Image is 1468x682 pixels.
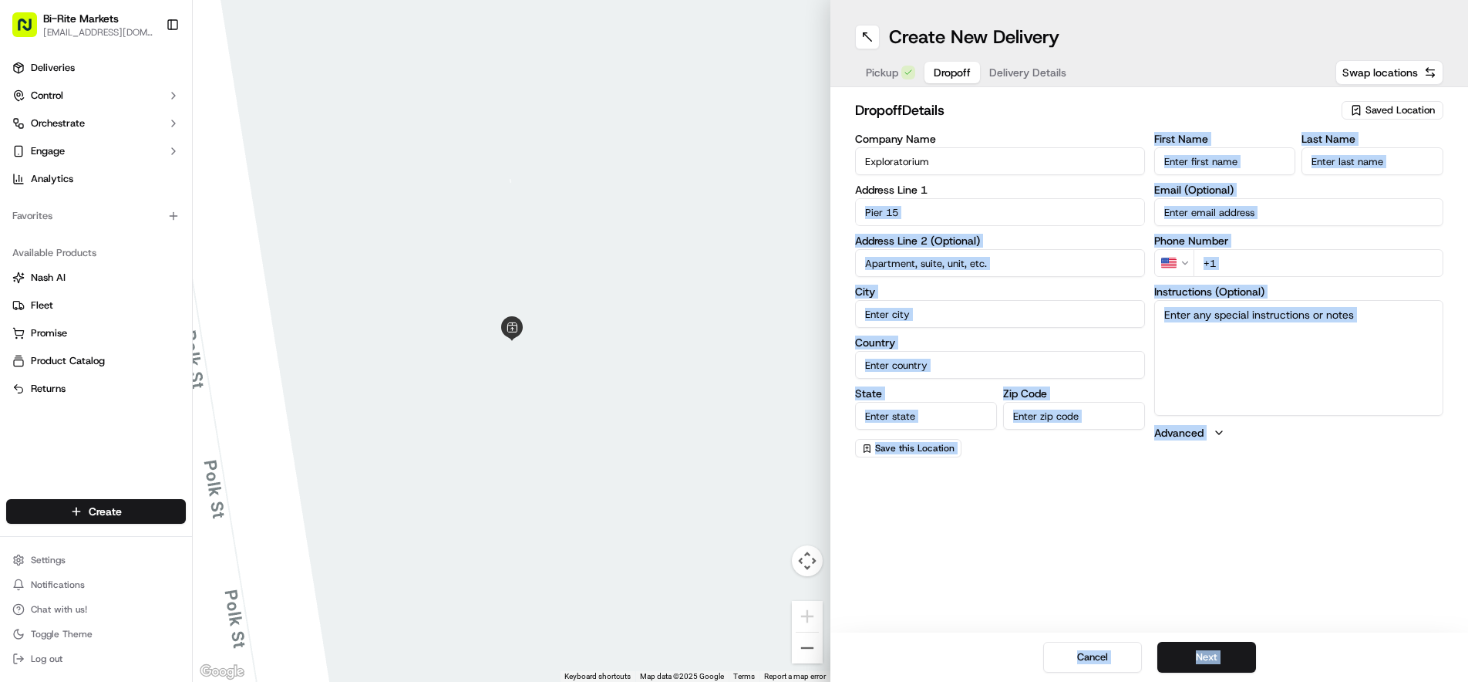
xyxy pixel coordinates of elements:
button: Notifications [6,574,186,596]
button: Advanced [1154,425,1444,441]
input: Enter address [855,198,1145,226]
input: Enter company name [855,147,1145,175]
span: Control [31,89,63,103]
span: Orchestrate [31,116,85,130]
button: Bi-Rite Markets [43,11,119,26]
a: Product Catalog [12,354,180,368]
div: Past conversations [15,201,103,213]
div: Favorites [6,204,186,228]
button: Engage [6,139,186,164]
span: Toggle Theme [31,628,93,640]
button: Fleet [6,293,186,318]
span: Notifications [31,579,85,591]
button: Zoom out [792,633,823,663]
a: Terms (opens in new tab) [733,672,755,680]
a: Promise [12,326,180,340]
span: Settings [31,554,66,566]
span: Engage [31,144,65,158]
label: Zip Code [1003,388,1145,399]
a: 📗Knowledge Base [9,297,124,325]
span: Save this Location [875,442,955,454]
button: Toggle Theme [6,623,186,645]
a: Returns [12,382,180,396]
span: Swap locations [1342,65,1418,80]
button: Swap locations [1335,60,1443,85]
input: Enter state [855,402,997,430]
span: Pylon [153,341,187,353]
img: Google [197,662,247,682]
input: Enter country [855,351,1145,379]
a: Nash AI [12,271,180,285]
button: Create [6,499,186,524]
button: Settings [6,549,186,571]
button: Product Catalog [6,349,186,373]
span: Dropoff [934,65,971,80]
span: Product Catalog [31,354,105,368]
button: Returns [6,376,186,401]
span: Nash AI [31,271,66,285]
button: Chat with us! [6,599,186,620]
a: 💻API Documentation [124,297,254,325]
input: Enter email address [1154,198,1444,226]
span: Log out [31,653,62,665]
button: Bi-Rite Markets[EMAIL_ADDRESS][DOMAIN_NAME] [6,6,160,43]
label: Company Name [855,133,1145,144]
p: Welcome 👋 [15,62,281,86]
input: Enter last name [1301,147,1443,175]
div: 📗 [15,305,28,317]
div: 💻 [130,305,143,317]
span: Fleet [31,299,53,312]
label: Address Line 2 (Optional) [855,235,1145,246]
label: Address Line 1 [855,184,1145,195]
span: Create [89,504,122,519]
span: Map data ©2025 Google [640,672,724,680]
input: Apartment, suite, unit, etc. [855,249,1145,277]
label: Country [855,337,1145,348]
button: Next [1157,642,1256,673]
div: Available Products [6,241,186,265]
span: Knowledge Base [31,303,118,319]
label: First Name [1154,133,1296,144]
h1: Create New Delivery [889,25,1059,49]
label: Phone Number [1154,235,1444,246]
span: • [130,239,136,252]
a: Open this area in Google Maps (opens a new window) [197,662,247,682]
span: [DATE] [139,239,170,252]
label: Advanced [1154,425,1204,441]
button: Saved Location [1342,100,1443,121]
label: Instructions (Optional) [1154,286,1444,297]
div: Start new chat [69,147,253,163]
span: Klarizel Pensader [48,239,127,252]
a: Report a map error [764,672,826,680]
img: Klarizel Pensader [15,225,40,249]
button: See all [239,198,281,216]
button: Zoom in [792,601,823,632]
label: City [855,286,1145,297]
button: Nash AI [6,265,186,290]
input: Enter first name [1154,147,1296,175]
label: State [855,388,997,399]
span: Saved Location [1365,103,1435,117]
a: Analytics [6,167,186,191]
img: 1736555255976-a54dd68f-1ca7-489b-9aae-adbdc363a1c4 [31,240,43,252]
a: Fleet [12,299,180,312]
span: Deliveries [31,61,75,75]
input: Enter zip code [1003,402,1145,430]
span: Pickup [866,65,898,80]
img: 1736555255976-a54dd68f-1ca7-489b-9aae-adbdc363a1c4 [15,147,43,175]
h2: dropoff Details [855,100,1332,121]
button: Control [6,83,186,108]
button: Log out [6,648,186,670]
div: We're available if you need us! [69,163,212,175]
span: Promise [31,326,67,340]
button: Save this Location [855,439,961,457]
label: Email (Optional) [1154,184,1444,195]
span: Delivery Details [989,65,1066,80]
a: Powered byPylon [109,340,187,353]
button: [EMAIL_ADDRESS][DOMAIN_NAME] [43,26,153,39]
span: Analytics [31,172,73,186]
span: Returns [31,382,66,396]
span: Chat with us! [31,603,87,616]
